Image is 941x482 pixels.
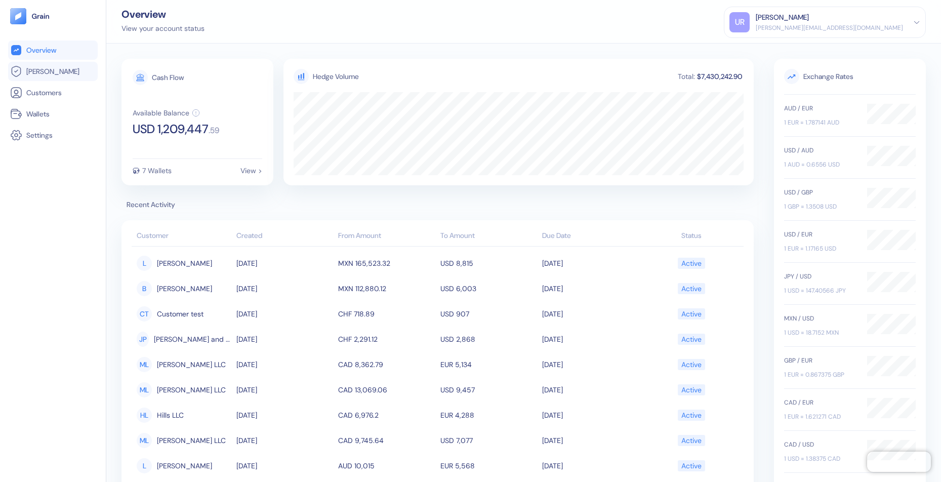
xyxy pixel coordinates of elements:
td: [DATE] [234,428,336,453]
td: [DATE] [540,453,642,478]
span: Murray LLC [157,356,226,373]
td: USD 7,077 [438,428,540,453]
span: Customers [26,88,62,98]
td: [DATE] [540,403,642,428]
a: Overview [10,44,96,56]
span: USD 1,209,447 [133,123,209,135]
div: 1 USD = 1.38375 CAD [784,454,857,463]
div: B [137,281,152,296]
td: [DATE] [540,251,642,276]
td: [DATE] [540,276,642,301]
span: Murray LLC [157,432,226,449]
div: [PERSON_NAME] [756,12,809,23]
td: EUR 5,134 [438,352,540,377]
td: CAD 13,069.06 [336,377,438,403]
div: 1 EUR = 1.787141 AUD [784,118,857,127]
span: Settings [26,130,53,140]
td: [DATE] [234,327,336,352]
td: CAD 8,362.79 [336,352,438,377]
span: Exchange Rates [784,69,916,84]
div: Active [681,280,702,297]
span: Langworth-Koch [157,457,212,474]
td: [DATE] [234,301,336,327]
td: [DATE] [234,403,336,428]
div: AUD / EUR [784,104,857,113]
div: Hedge Volume [313,71,359,82]
div: Available Balance [133,109,189,116]
div: $7,430,242.90 [696,73,744,80]
div: CT [137,306,152,322]
div: View > [240,167,262,174]
div: 1 EUR = 1.621271 CAD [784,412,857,421]
td: [DATE] [234,276,336,301]
td: [DATE] [234,377,336,403]
span: Customer test [157,305,203,323]
div: 1 AUD = 0.6556 USD [784,160,857,169]
div: USD / GBP [784,188,857,197]
div: Active [681,432,702,449]
div: L [137,458,152,473]
td: MXN 165,523.32 [336,251,438,276]
td: USD 8,815 [438,251,540,276]
div: 1 USD = 147.40566 JPY [784,286,857,295]
div: Active [681,255,702,272]
span: [PERSON_NAME] [26,66,79,76]
td: CAD 9,745.64 [336,428,438,453]
span: Recent Activity [121,199,754,210]
div: USD / EUR [784,230,857,239]
div: USD / AUD [784,146,857,155]
th: Customer [132,226,234,247]
div: 7 Wallets [142,167,172,174]
div: 1 GBP = 1.3508 USD [784,202,857,211]
div: 1 EUR = 0.867375 GBP [784,370,857,379]
span: Murray LLC [157,381,226,398]
td: EUR 5,568 [438,453,540,478]
span: Langworth-Koch [157,255,212,272]
td: [DATE] [540,352,642,377]
td: [DATE] [540,428,642,453]
td: USD 2,868 [438,327,540,352]
div: Cash Flow [152,74,184,81]
div: Overview [121,9,204,19]
td: EUR 4,288 [438,403,540,428]
td: [DATE] [540,377,642,403]
div: 1 USD = 18.7152 MXN [784,328,857,337]
span: Hills LLC [157,407,184,424]
div: ML [137,433,152,448]
div: CAD / EUR [784,398,857,407]
div: Active [681,381,702,398]
td: AUD 10,015 [336,453,438,478]
td: USD 6,003 [438,276,540,301]
div: Active [681,356,702,373]
td: MXN 112,880.12 [336,276,438,301]
td: CAD 6,976.2 [336,403,438,428]
div: ML [137,382,152,397]
div: Active [681,457,702,474]
th: From Amount [336,226,438,247]
div: Active [681,331,702,348]
div: [PERSON_NAME][EMAIL_ADDRESS][DOMAIN_NAME] [756,23,903,32]
td: [DATE] [234,453,336,478]
th: Created [234,226,336,247]
span: Wallets [26,109,50,119]
img: logo-tablet-V2.svg [10,8,26,24]
div: 1 EUR = 1.17165 USD [784,244,857,253]
img: logo [31,13,50,20]
th: To Amount [438,226,540,247]
span: . 59 [209,127,219,135]
span: Jerde, Parker and Beier [154,331,231,348]
span: Boehm-Langosh [157,280,212,297]
div: MXN / USD [784,314,857,323]
a: Settings [10,129,96,141]
th: Due Date [540,226,642,247]
td: [DATE] [540,327,642,352]
td: [DATE] [540,301,642,327]
div: Active [681,407,702,424]
div: JPY / USD [784,272,857,281]
div: Active [681,305,702,323]
td: CHF 718.89 [336,301,438,327]
div: ML [137,357,152,372]
div: UR [729,12,750,32]
td: USD 907 [438,301,540,327]
td: USD 9,457 [438,377,540,403]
